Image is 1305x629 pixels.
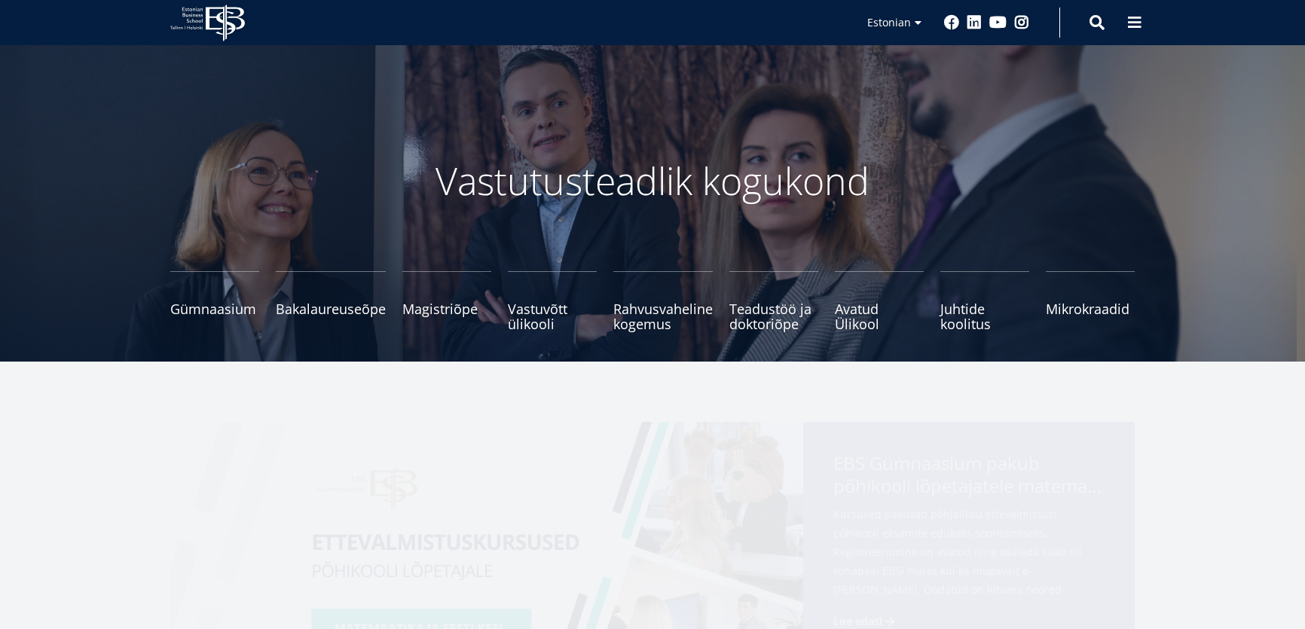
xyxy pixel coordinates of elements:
span: Avatud Ülikool [835,301,924,331]
span: Teadustöö ja doktoriõpe [729,301,818,331]
a: Teadustöö ja doktoriõpe [729,271,818,331]
a: Juhtide koolitus [940,271,1029,331]
a: Gümnaasium [170,271,259,331]
a: Rahvusvaheline kogemus [613,271,713,331]
a: Magistriõpe [402,271,491,331]
span: Juhtide koolitus [940,301,1029,331]
span: Rahvusvaheline kogemus [613,301,713,331]
p: Vastutusteadlik kogukond [253,158,1052,203]
span: Magistriõpe [402,301,491,316]
span: Vastuvõtt ülikooli [508,301,597,331]
a: Avatud Ülikool [835,271,924,331]
a: Facebook [944,15,959,30]
a: Instagram [1014,15,1029,30]
span: Kursused pakuvad põhjalikku ettevalmistust põhikooli eksamite edukaks sooritamiseks. Registreerum... [833,505,1105,623]
a: Linkedin [967,15,982,30]
span: Bakalaureuseõpe [276,301,386,316]
span: Gümnaasium [170,301,259,316]
span: Loe edasi [833,614,882,629]
span: Mikrokraadid [1046,301,1135,316]
a: Mikrokraadid [1046,271,1135,331]
span: EBS Gümnaasium pakub [833,452,1105,502]
a: Vastuvõtt ülikooli [508,271,597,331]
a: Youtube [989,15,1007,30]
span: põhikooli lõpetajatele matemaatika- ja eesti keele kursuseid [833,475,1105,497]
a: Loe edasi [833,614,897,629]
a: Bakalaureuseõpe [276,271,386,331]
